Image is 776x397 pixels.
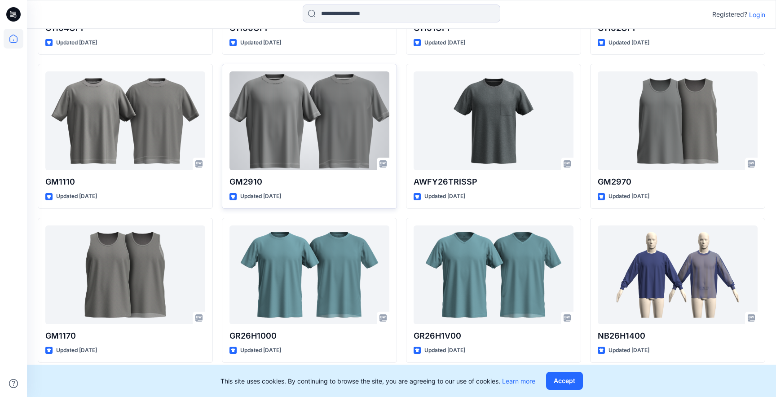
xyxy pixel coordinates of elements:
[749,10,765,19] p: Login
[229,176,389,188] p: GM2910
[414,330,573,342] p: GR26H1V00
[712,9,747,20] p: Registered?
[56,346,97,355] p: Updated [DATE]
[598,225,758,324] a: NB26H1400
[414,225,573,324] a: GR26H1V00
[546,372,583,390] button: Accept
[608,38,649,48] p: Updated [DATE]
[598,176,758,188] p: GM2970
[45,330,205,342] p: GM1170
[229,225,389,324] a: GR26H1000
[608,192,649,201] p: Updated [DATE]
[229,330,389,342] p: GR26H1000
[608,346,649,355] p: Updated [DATE]
[424,38,465,48] p: Updated [DATE]
[56,38,97,48] p: Updated [DATE]
[45,225,205,324] a: GM1170
[240,192,281,201] p: Updated [DATE]
[56,192,97,201] p: Updated [DATE]
[598,71,758,170] a: GM2970
[240,38,281,48] p: Updated [DATE]
[424,192,465,201] p: Updated [DATE]
[229,71,389,170] a: GM2910
[414,176,573,188] p: AWFY26TRISSP
[45,176,205,188] p: GM1110
[502,377,535,385] a: Learn more
[598,330,758,342] p: NB26H1400
[220,376,535,386] p: This site uses cookies. By continuing to browse the site, you are agreeing to our use of cookies.
[414,71,573,170] a: AWFY26TRISSP
[424,346,465,355] p: Updated [DATE]
[240,346,281,355] p: Updated [DATE]
[45,71,205,170] a: GM1110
